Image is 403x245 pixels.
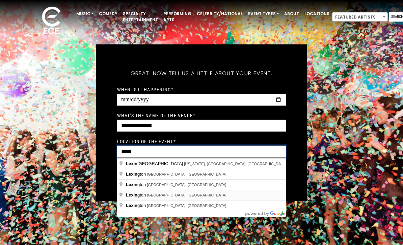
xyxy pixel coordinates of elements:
[184,162,286,166] span: [US_STATE], [GEOGRAPHIC_DATA], [GEOGRAPHIC_DATA]
[302,8,332,20] a: Locations
[117,112,195,118] label: What's the name of the venue?
[126,192,137,197] span: Lexin
[147,193,226,197] span: [GEOGRAPHIC_DATA], [GEOGRAPHIC_DATA]
[126,182,137,187] span: Lexin
[126,203,137,208] span: Lexin
[147,183,226,187] span: [GEOGRAPHIC_DATA], [GEOGRAPHIC_DATA]
[96,8,120,20] a: Comedy
[161,8,194,26] a: Performing Arts
[332,12,387,22] span: Featured Artists
[147,172,226,176] span: [GEOGRAPHIC_DATA], [GEOGRAPHIC_DATA]
[281,8,302,20] a: About
[194,8,245,20] a: Celebrity/National
[126,161,184,166] span: [GEOGRAPHIC_DATA]
[117,138,176,144] label: Location of the event
[126,161,137,166] span: Lexin
[120,8,161,26] a: Specialty Entertainment
[147,204,226,208] span: [GEOGRAPHIC_DATA], [GEOGRAPHIC_DATA]
[126,203,147,208] span: gton
[126,192,147,197] span: gton
[34,5,68,37] img: ece_new_logo_whitev2-1.png
[126,172,137,177] span: Lexin
[126,172,147,177] span: gton
[117,86,173,92] label: When is it happening?
[126,182,147,187] span: gton
[332,12,388,22] span: Featured Artists
[74,8,96,20] a: Music
[245,8,281,20] a: Event Types
[117,61,286,85] h5: Great! Now tell us a little about your event.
